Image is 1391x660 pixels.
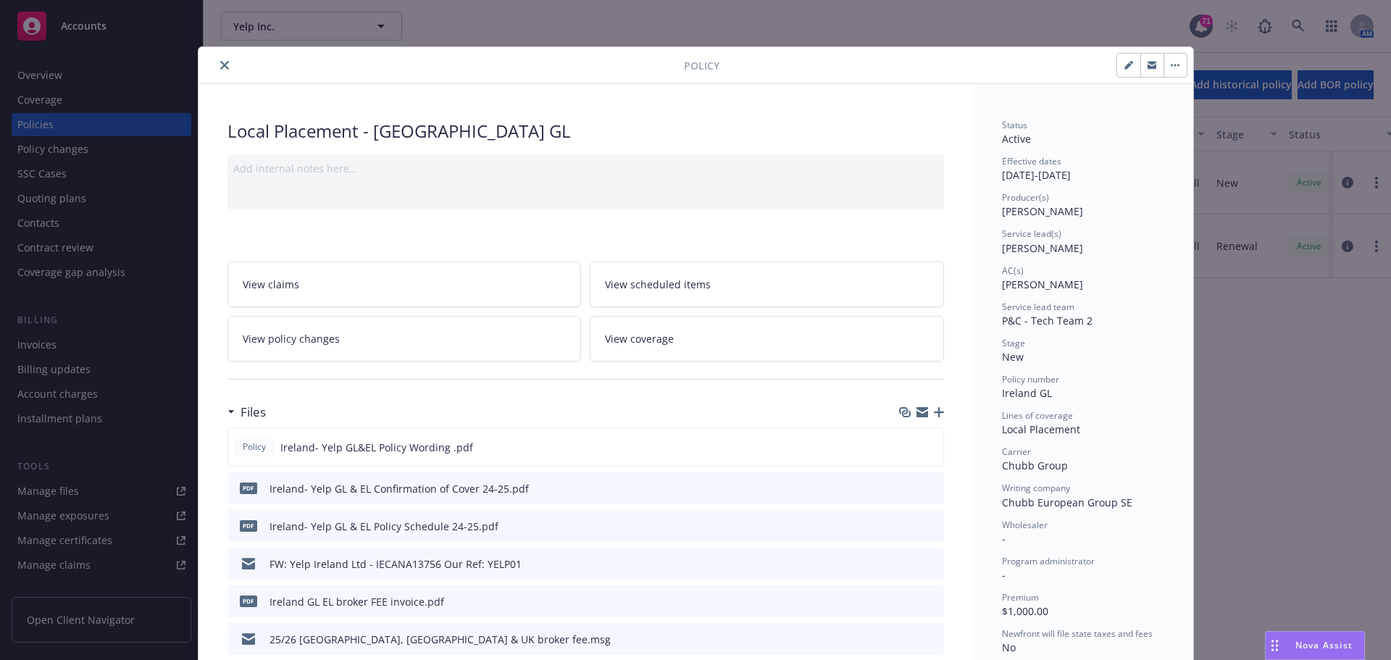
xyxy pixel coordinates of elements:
[902,594,914,609] button: download file
[1002,350,1024,364] span: New
[227,403,266,422] div: Files
[1002,482,1070,494] span: Writing company
[227,316,582,362] a: View policy changes
[270,594,444,609] div: Ireland GL EL broker FEE invoice.pdf
[902,519,914,534] button: download file
[1002,496,1132,509] span: Chubb European Group SE
[1002,409,1073,422] span: Lines of coverage
[1002,132,1031,146] span: Active
[233,161,938,176] div: Add internal notes here...
[684,58,719,73] span: Policy
[902,632,914,647] button: download file
[243,277,299,292] span: View claims
[1002,204,1083,218] span: [PERSON_NAME]
[924,440,937,455] button: preview file
[240,440,269,454] span: Policy
[925,594,938,609] button: preview file
[590,262,944,307] a: View scheduled items
[1002,446,1031,458] span: Carrier
[1002,422,1080,436] span: Local Placement
[270,632,611,647] div: 25/26 [GEOGRAPHIC_DATA], [GEOGRAPHIC_DATA] & UK broker fee.msg
[1002,519,1048,531] span: Wholesaler
[1002,155,1061,167] span: Effective dates
[241,403,266,422] h3: Files
[605,331,674,346] span: View coverage
[1002,337,1025,349] span: Stage
[1002,119,1027,131] span: Status
[925,632,938,647] button: preview file
[1002,386,1052,400] span: Ireland GL
[1002,627,1153,640] span: Newfront will file state taxes and fees
[227,262,582,307] a: View claims
[1265,631,1365,660] button: Nova Assist
[216,57,233,74] button: close
[227,119,944,143] div: Local Placement - [GEOGRAPHIC_DATA] GL
[1002,459,1068,472] span: Chubb Group
[1002,532,1006,546] span: -
[1002,155,1164,183] div: [DATE] - [DATE]
[240,596,257,606] span: pdf
[1002,640,1016,654] span: No
[1002,301,1074,313] span: Service lead team
[240,520,257,531] span: pdf
[925,481,938,496] button: preview file
[902,556,914,572] button: download file
[901,440,913,455] button: download file
[1266,632,1284,659] div: Drag to move
[1002,277,1083,291] span: [PERSON_NAME]
[1002,591,1039,603] span: Premium
[925,519,938,534] button: preview file
[1002,604,1048,618] span: $1,000.00
[902,481,914,496] button: download file
[925,556,938,572] button: preview file
[1002,227,1061,240] span: Service lead(s)
[590,316,944,362] a: View coverage
[243,331,340,346] span: View policy changes
[1002,241,1083,255] span: [PERSON_NAME]
[1002,373,1059,385] span: Policy number
[1002,264,1024,277] span: AC(s)
[1002,314,1093,327] span: P&C - Tech Team 2
[1002,568,1006,582] span: -
[270,481,529,496] div: Ireland- Yelp GL & EL Confirmation of Cover 24-25.pdf
[1002,555,1095,567] span: Program administrator
[270,556,522,572] div: FW: Yelp Ireland Ltd - IECANA13756 Our Ref: YELP01
[240,483,257,493] span: pdf
[270,519,498,534] div: Ireland- Yelp GL & EL Policy Schedule 24-25.pdf
[1295,639,1353,651] span: Nova Assist
[1002,191,1049,204] span: Producer(s)
[280,440,473,455] span: Ireland- Yelp GL&EL Policy Wording .pdf
[605,277,711,292] span: View scheduled items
